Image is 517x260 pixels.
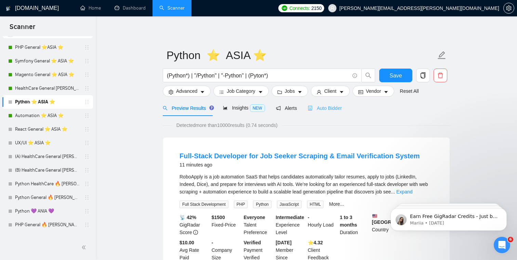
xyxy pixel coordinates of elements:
[223,105,265,111] span: Insights
[276,105,297,111] span: Alerts
[180,201,228,208] span: Full Stack Development
[84,45,90,50] span: holder
[180,161,420,169] div: 11 minutes ago
[434,72,447,78] span: delete
[84,154,90,159] span: holder
[210,214,242,236] div: Fixed-Price
[400,87,419,95] a: Reset All
[180,152,420,160] a: Full-Stack Developer for Job Seeker Scraping & Email Verification System
[242,214,275,236] div: Talent Preference
[200,89,205,95] span: caret-down
[178,214,210,236] div: GigRadar Score
[15,218,80,232] a: PHP General 🔥 [PERSON_NAME] 🔥
[372,214,423,225] b: [GEOGRAPHIC_DATA]
[353,86,394,97] button: idcardVendorcaret-down
[234,201,248,208] span: PHP
[362,72,375,78] span: search
[80,5,101,11] a: homeHome
[15,95,80,109] a: Python ⭐️ ASIA ⭐️
[308,106,313,111] span: robot
[285,87,295,95] span: Jobs
[4,22,41,36] span: Scanner
[358,89,363,95] span: idcard
[276,106,281,111] span: notification
[15,163,80,177] a: (B) HealthCare General [PERSON_NAME] K 🔥 [PERSON_NAME] 🔥
[276,215,304,220] b: Intermediate
[159,5,185,11] a: searchScanner
[340,215,357,228] b: 1 to 3 months
[163,86,211,97] button: settingAdvancedcaret-down
[371,214,403,236] div: Country
[227,87,255,95] span: Job Category
[494,237,510,253] iframe: Intercom live chat
[193,230,198,235] span: info-circle
[308,215,309,220] b: -
[396,189,412,194] a: Expand
[180,173,433,196] div: RoboApply is a job automation SaaS that helps candidates automatically tailor resumes, apply to j...
[219,89,224,95] span: bars
[274,214,306,236] div: Experience Level
[308,240,323,245] b: ⭐️ 4.32
[84,181,90,187] span: holder
[339,89,344,95] span: caret-down
[250,104,265,112] span: NEW
[84,127,90,132] span: holder
[84,99,90,105] span: holder
[167,47,436,64] input: Scanner name...
[306,214,339,236] div: Hourly Load
[176,87,197,95] span: Advanced
[15,232,80,245] a: Magento General 💜 ANIA 💜
[324,87,336,95] span: Client
[212,215,225,220] b: $ 1500
[84,86,90,91] span: holder
[84,140,90,146] span: holder
[277,89,282,95] span: folder
[389,71,402,80] span: Save
[317,89,321,95] span: user
[213,86,268,97] button: barsJob Categorycaret-down
[15,82,80,95] a: HealthCare General [PERSON_NAME] ⭐️ASIA⭐️
[311,86,350,97] button: userClientcaret-down
[15,68,80,82] a: Magento General ⭐️ ASIA ⭐️
[329,201,344,207] a: More...
[311,4,321,12] span: 2150
[253,201,271,208] span: Python
[163,105,212,111] span: Preview Results
[384,89,388,95] span: caret-down
[6,3,11,14] img: logo
[15,122,80,136] a: React General ⭐️ ASIA ⭐️
[308,105,342,111] span: Auto Bidder
[437,51,446,60] span: edit
[380,194,517,242] iframe: Intercom notifications message
[434,69,447,82] button: delete
[15,204,80,218] a: Python 💜 ANIA 💜
[504,5,514,11] span: setting
[503,3,514,14] button: setting
[180,240,194,245] b: $10.00
[15,177,80,191] a: Python HealthCare 🔥 [PERSON_NAME] 🔥
[391,189,395,194] span: ...
[15,109,80,122] a: Automation ⭐️ ASIA ⭐️
[84,58,90,64] span: holder
[15,191,80,204] a: Python General 🔥 [PERSON_NAME] 🔥
[84,222,90,228] span: holder
[15,54,80,68] a: Symfony General ⭐️ ASIA ⭐️
[353,73,357,78] span: info-circle
[416,69,430,82] button: copy
[244,240,261,245] b: Verified
[223,105,228,110] span: area-chart
[244,215,265,220] b: Everyone
[372,214,377,218] img: 🇺🇸
[169,89,173,95] span: setting
[212,240,213,245] b: -
[15,136,80,150] a: UX/UI ⭐️ ASIA ⭐️
[416,72,429,78] span: copy
[84,72,90,77] span: holder
[84,168,90,173] span: holder
[330,6,335,11] span: user
[84,195,90,200] span: holder
[289,4,310,12] span: Connects:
